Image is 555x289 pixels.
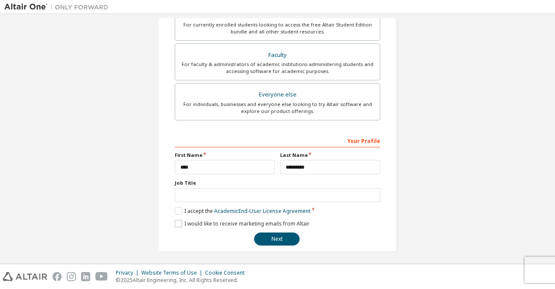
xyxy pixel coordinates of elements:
[116,269,141,276] div: Privacy
[180,21,375,35] div: For currently enrolled students looking to access the free Altair Student Edition bundle and all ...
[175,179,380,186] label: Job Title
[175,220,310,227] label: I would like to receive marketing emails from Altair
[180,89,375,101] div: Everyone else
[141,269,205,276] div: Website Terms of Use
[175,207,310,215] label: I accept the
[180,101,375,115] div: For individuals, businesses and everyone else looking to try Altair software and explore our prod...
[280,152,380,159] label: Last Name
[4,3,113,11] img: Altair One
[180,61,375,75] div: For faculty & administrators of academic institutions administering students and accessing softwa...
[3,272,47,281] img: altair_logo.svg
[81,272,90,281] img: linkedin.svg
[205,269,250,276] div: Cookie Consent
[67,272,76,281] img: instagram.svg
[175,133,380,147] div: Your Profile
[175,152,275,159] label: First Name
[214,207,310,215] a: Academic End-User License Agreement
[52,272,62,281] img: facebook.svg
[116,276,250,284] p: © 2025 Altair Engineering, Inc. All Rights Reserved.
[95,272,108,281] img: youtube.svg
[180,49,375,61] div: Faculty
[254,233,300,246] button: Next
